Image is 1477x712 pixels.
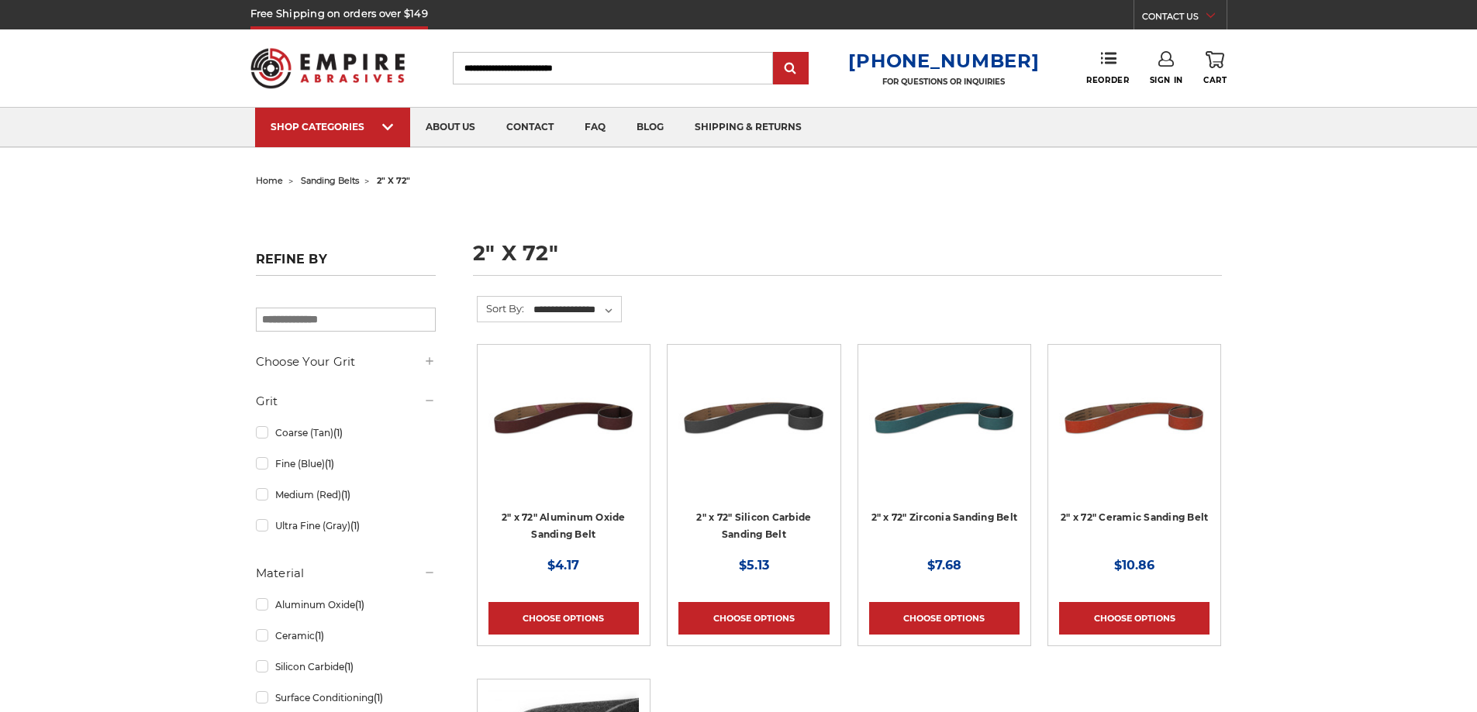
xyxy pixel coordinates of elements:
a: Choose Options [678,602,829,635]
a: Surface Conditioning(1) [256,684,436,711]
img: 2" x 72" Ceramic Pipe Sanding Belt [1059,356,1210,480]
img: 2" x 72" Aluminum Oxide Pipe Sanding Belt [488,356,639,480]
a: CONTACT US [1142,8,1227,29]
span: $7.68 [927,558,961,573]
span: (1) [350,520,360,531]
img: 2" x 72" Silicon Carbide File Belt [678,356,829,480]
h5: Grit [256,392,436,411]
span: (1) [333,427,343,439]
span: (1) [315,630,324,641]
a: sanding belts [301,175,359,186]
a: 2" x 72" Zirconia Pipe Sanding Belt [869,356,1020,554]
span: (1) [374,692,383,703]
select: Sort By: [531,298,621,322]
a: 2" x 72" Aluminum Oxide Pipe Sanding Belt [488,356,639,554]
label: Sort By: [478,297,524,320]
span: (1) [325,458,334,470]
a: Choose Options [1059,602,1210,635]
h5: Refine by [256,252,436,276]
span: (1) [344,661,354,672]
p: FOR QUESTIONS OR INQUIRIES [848,77,1039,87]
a: [PHONE_NUMBER] [848,50,1039,72]
div: SHOP CATEGORIES [271,121,395,132]
a: faq [569,108,621,147]
span: $10.86 [1114,558,1154,573]
a: 2" x 72" Silicon Carbide File Belt [678,356,829,554]
a: Coarse (Tan)(1) [256,419,436,446]
span: 2" x 72" [377,175,410,186]
span: Cart [1203,75,1227,85]
a: Fine (Blue)(1) [256,450,436,477]
a: Aluminum Oxide(1) [256,591,436,618]
img: 2" x 72" Zirconia Pipe Sanding Belt [869,356,1020,480]
a: shipping & returns [679,108,817,147]
span: (1) [341,489,350,500]
span: Reorder [1086,75,1129,85]
a: 2" x 72" Ceramic Pipe Sanding Belt [1059,356,1210,554]
a: Choose Options [869,602,1020,635]
a: Ultra Fine (Gray)(1) [256,512,436,539]
h5: Material [256,564,436,583]
a: blog [621,108,679,147]
img: Empire Abrasives [250,38,405,98]
a: about us [410,108,491,147]
a: Reorder [1086,51,1129,84]
span: (1) [355,599,364,611]
input: Submit [775,53,806,84]
a: contact [491,108,569,147]
span: Sign In [1150,75,1183,85]
span: $4.17 [547,558,579,573]
h5: Choose Your Grit [256,353,436,371]
a: Cart [1203,51,1227,85]
a: Choose Options [488,602,639,635]
span: $5.13 [739,558,769,573]
a: home [256,175,283,186]
a: Silicon Carbide(1) [256,653,436,680]
a: Ceramic(1) [256,622,436,649]
h1: 2" x 72" [473,242,1222,276]
a: Medium (Red)(1) [256,481,436,508]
